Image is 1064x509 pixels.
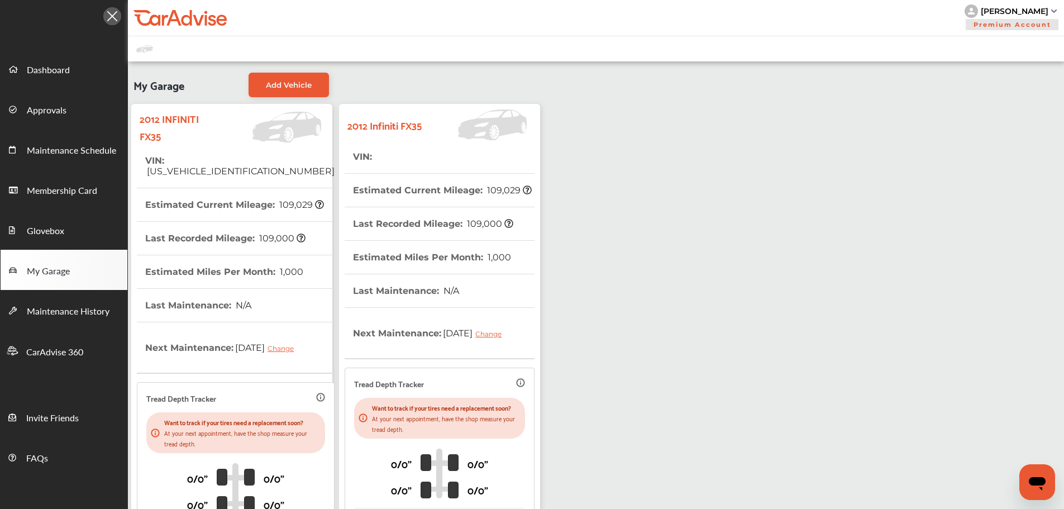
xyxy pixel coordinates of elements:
span: 1,000 [278,267,303,277]
iframe: Button to launch messaging window [1019,464,1055,500]
span: Invite Friends [26,411,79,426]
div: Change [475,330,507,338]
span: 109,029 [485,185,532,196]
a: Glovebox [1,210,127,250]
a: My Garage [1,250,127,290]
th: Last Recorded Mileage : [353,207,513,240]
p: 0/0" [391,481,412,498]
div: Change [268,344,299,353]
a: Approvals [1,89,127,129]
span: Dashboard [27,63,70,78]
th: Last Maintenance : [145,289,251,322]
span: [US_VEHICLE_IDENTIFICATION_NUMBER] [145,166,335,177]
span: Glovebox [27,224,64,239]
span: 109,029 [278,199,324,210]
p: Tread Depth Tracker [354,377,424,390]
p: 0/0" [187,469,208,487]
div: [PERSON_NAME] [981,6,1048,16]
th: Last Recorded Mileage : [145,222,306,255]
strong: 2012 Infiniti FX35 [347,116,422,134]
img: knH8PDtVvWoAbQRylUukY18CTiRevjo20fAtgn5MLBQj4uumYvk2MzTtcAIzfGAtb1XOLVMAvhLuqoNAbL4reqehy0jehNKdM... [965,4,978,18]
span: [DATE] [441,319,510,347]
th: Next Maintenance : [145,322,302,373]
th: Last Maintenance : [353,274,459,307]
span: 109,000 [257,233,306,244]
th: Estimated Miles Per Month : [353,241,511,274]
th: Next Maintenance : [353,308,510,358]
strong: 2012 INFINITI FX35 [140,110,216,144]
span: Premium Account [966,19,1058,30]
img: Icon.5fd9dcc7.svg [103,7,121,25]
span: N/A [442,286,459,296]
span: My Garage [133,73,184,97]
p: Want to track if your tires need a replacement soon? [164,417,321,427]
p: Want to track if your tires need a replacement soon? [372,402,521,413]
th: Estimated Current Mileage : [353,174,532,207]
span: Approvals [27,103,66,118]
span: Maintenance History [27,305,109,319]
span: Maintenance Schedule [27,144,116,158]
span: My Garage [27,264,70,279]
p: 0/0" [467,455,488,472]
p: At your next appointment, have the shop measure your tread depth. [164,427,321,449]
p: At your next appointment, have the shop measure your tread depth. [372,413,521,434]
th: Estimated Current Mileage : [145,188,324,221]
a: Add Vehicle [249,73,329,97]
th: VIN : [353,140,374,173]
p: Tread Depth Tracker [146,392,216,405]
img: Vehicle [216,112,327,142]
img: sCxJUJ+qAmfqhQGDUl18vwLg4ZYJ6CxN7XmbOMBAAAAAElFTkSuQmCC [1051,9,1057,13]
span: CarAdvise 360 [26,345,83,360]
a: Maintenance Schedule [1,129,127,169]
span: N/A [234,300,251,311]
span: 109,000 [465,218,513,229]
a: Dashboard [1,49,127,89]
img: tire_track_logo.b900bcbc.svg [421,448,459,498]
span: 1,000 [486,252,511,263]
span: Membership Card [27,184,97,198]
a: Maintenance History [1,290,127,330]
p: 0/0" [467,481,488,498]
th: VIN : [145,144,335,188]
p: 0/0" [264,469,284,487]
img: placeholder_car.fcab19be.svg [136,42,153,56]
span: Add Vehicle [266,80,312,89]
span: [DATE] [233,334,302,361]
th: Estimated Miles Per Month : [145,255,303,288]
span: FAQs [26,451,48,466]
p: 0/0" [391,455,412,472]
img: Vehicle [422,110,532,140]
a: Membership Card [1,169,127,210]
